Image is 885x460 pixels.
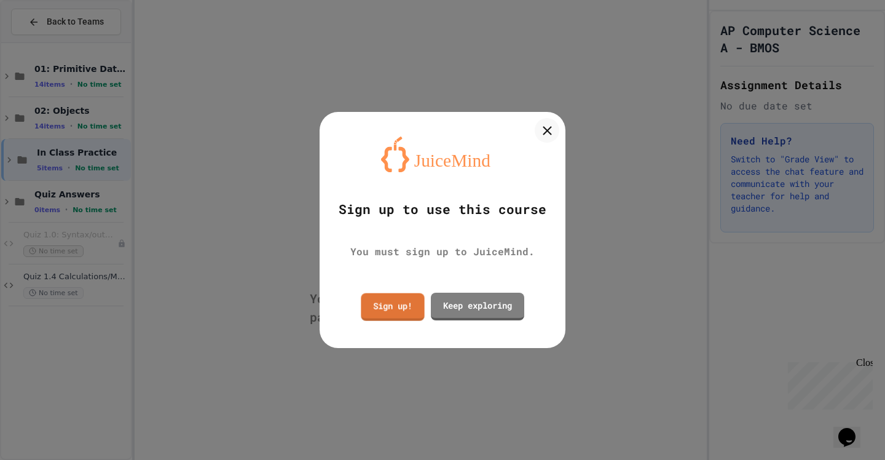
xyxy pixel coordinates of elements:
[339,200,546,220] div: Sign up to use this course
[361,293,424,320] a: Sign up!
[5,5,85,78] div: Chat with us now!Close
[381,137,504,172] img: logo-orange.svg
[350,244,535,259] div: You must sign up to JuiceMind.
[431,293,524,320] a: Keep exploring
